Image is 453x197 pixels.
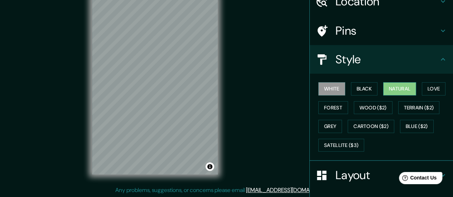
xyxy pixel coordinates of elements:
button: Blue ($2) [400,120,434,133]
iframe: Help widget launcher [389,169,445,189]
button: Wood ($2) [354,101,392,114]
button: Toggle attribution [206,162,214,171]
button: White [318,82,345,95]
h4: Pins [336,24,439,38]
button: Love [422,82,445,95]
p: Any problems, suggestions, or concerns please email . [115,186,336,194]
button: Forest [318,101,348,114]
a: [EMAIL_ADDRESS][DOMAIN_NAME] [246,186,334,194]
button: Cartoon ($2) [348,120,394,133]
button: Satellite ($3) [318,139,364,152]
h4: Style [336,52,439,67]
div: Style [310,45,453,74]
button: Black [351,82,378,95]
button: Grey [318,120,342,133]
div: Layout [310,161,453,189]
button: Natural [383,82,416,95]
h4: Layout [336,168,439,182]
div: Pins [310,16,453,45]
button: Terrain ($2) [398,101,440,114]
